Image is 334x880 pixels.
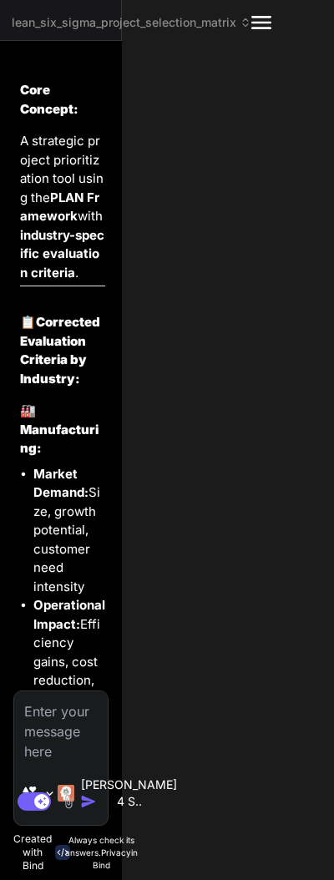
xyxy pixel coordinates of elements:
strong: industry-specific evaluation criteria [20,227,104,281]
img: Claude 4 Sonnet [58,785,74,802]
p: Created with Bind [13,832,52,872]
img: icon [80,793,97,810]
strong: Market Demand: [33,466,89,501]
strong: PLAN Framework [20,190,99,225]
span: Privacy [101,847,131,857]
strong: Operational Impact: [33,597,109,632]
img: Pick Models [43,786,57,801]
span: lean_six_sigma_project_selection_matrix [12,14,251,31]
strong: Corrected Evaluation Criteria by Industry: [20,314,103,387]
h2: 📋 [20,313,105,388]
li: Efficiency gains, cost reduction, process improvement [33,596,105,746]
p: Always check its answers. in Bind [65,834,138,872]
strong: Core Concept: [20,82,78,117]
p: [PERSON_NAME] 4 S.. [81,776,177,810]
p: A strategic project prioritization tool using the with . [20,132,105,282]
strong: 🏭 Manufacturing: [20,402,99,456]
li: Size, growth potential, customer need intensity [33,465,105,597]
img: bind-logo [55,845,70,860]
img: attachment [61,794,76,809]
